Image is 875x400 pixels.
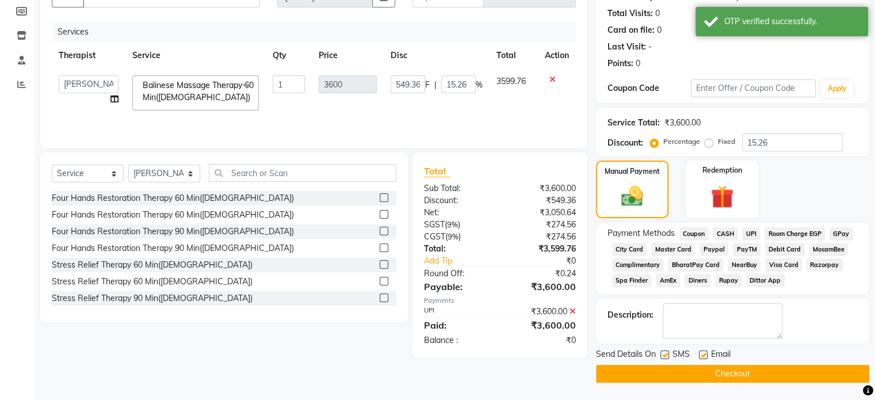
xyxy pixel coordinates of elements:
[424,219,445,230] span: SGST
[746,274,785,287] span: Dittor App
[605,166,660,177] label: Manual Payment
[415,268,500,280] div: Round Off:
[500,207,584,219] div: ₹3,050.64
[607,309,654,321] div: Description:
[500,318,584,332] div: ₹3,600.00
[125,43,266,68] th: Service
[830,227,853,241] span: GPay
[742,227,760,241] span: UPI
[711,348,731,363] span: Email
[52,292,253,304] div: Stress Relief Therapy 90 Min([DEMOGRAPHIC_DATA])
[657,24,662,36] div: 0
[434,79,437,91] span: |
[415,255,514,267] a: Add Tip
[724,16,859,28] div: OTP verified successfully.
[52,209,294,221] div: Four Hands Restoration Therapy 60 Min([DEMOGRAPHIC_DATA])
[415,318,500,332] div: Paid:
[415,231,500,243] div: ( )
[52,43,125,68] th: Therapist
[415,334,500,346] div: Balance :
[607,7,653,20] div: Total Visits:
[612,274,652,287] span: Spa Finder
[612,243,647,256] span: City Card
[52,192,294,204] div: Four Hands Restoration Therapy 60 Min([DEMOGRAPHIC_DATA])
[673,348,690,363] span: SMS
[448,232,458,241] span: 9%
[538,43,576,68] th: Action
[607,24,655,36] div: Card on file:
[500,334,584,346] div: ₹0
[765,243,805,256] span: Debit Card
[415,195,500,207] div: Discount:
[447,220,458,229] span: 9%
[52,242,294,254] div: Four Hands Restoration Therapy 90 Min([DEMOGRAPHIC_DATA])
[607,41,646,53] div: Last Visit:
[809,243,849,256] span: MosamBee
[636,58,640,70] div: 0
[607,227,675,239] span: Payment Methods
[664,117,701,129] div: ₹3,600.00
[718,136,735,147] label: Fixed
[820,80,853,97] button: Apply
[614,184,650,209] img: _cash.svg
[209,164,396,182] input: Search or Scan
[500,231,584,243] div: ₹274.56
[424,165,450,177] span: Total
[415,243,500,255] div: Total:
[500,243,584,255] div: ₹3,599.76
[312,43,384,68] th: Price
[500,306,584,318] div: ₹3,600.00
[266,43,312,68] th: Qty
[250,92,255,102] a: x
[500,280,584,294] div: ₹3,600.00
[500,182,584,195] div: ₹3,600.00
[685,274,710,287] span: Diners
[415,219,500,231] div: ( )
[500,195,584,207] div: ₹549.36
[612,258,664,272] span: Complimentary
[52,276,253,288] div: Stress Relief Therapy 60 Min([DEMOGRAPHIC_DATA])
[496,76,526,86] span: 3599.76
[424,231,445,242] span: CGST
[596,348,656,363] span: Send Details On
[476,79,483,91] span: %
[52,226,294,238] div: Four Hands Restoration Therapy 90 Min([DEMOGRAPHIC_DATA])
[651,243,695,256] span: Master Card
[691,79,816,97] input: Enter Offer / Coupon Code
[663,136,700,147] label: Percentage
[607,82,691,94] div: Coupon Code
[425,79,430,91] span: F
[514,255,584,267] div: ₹0
[415,280,500,294] div: Payable:
[679,227,709,241] span: Coupon
[415,306,500,318] div: UPI
[648,41,652,53] div: -
[384,43,490,68] th: Disc
[52,259,253,271] div: Stress Relief Therapy 60 Min([DEMOGRAPHIC_DATA])
[500,219,584,231] div: ₹274.56
[765,227,825,241] span: Room Charge EGP
[596,365,869,383] button: Checkout
[655,7,660,20] div: 0
[53,21,584,43] div: Services
[713,227,738,241] span: CASH
[668,258,723,272] span: BharatPay Card
[704,182,741,211] img: _gift.svg
[607,137,643,149] div: Discount:
[500,268,584,280] div: ₹0.24
[733,243,761,256] span: PayTM
[700,243,728,256] span: Paypal
[607,58,633,70] div: Points:
[807,258,843,272] span: Razorpay
[415,182,500,195] div: Sub Total:
[607,117,660,129] div: Service Total:
[490,43,538,68] th: Total
[702,165,742,176] label: Redemption
[656,274,680,287] span: AmEx
[715,274,742,287] span: Rupay
[424,296,576,306] div: Payments
[143,80,254,102] span: Balinese Massage Therapy 60 Min([DEMOGRAPHIC_DATA])
[415,207,500,219] div: Net:
[728,258,761,272] span: NearBuy
[765,258,802,272] span: Visa Card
